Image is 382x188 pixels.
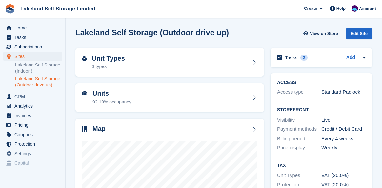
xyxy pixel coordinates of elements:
[321,135,366,142] div: Every 4 weeks
[359,6,376,12] span: Account
[3,111,62,120] a: menu
[277,144,321,152] div: Price display
[321,88,366,96] div: Standard Padlock
[5,4,15,14] img: stora-icon-8386f47178a22dfd0bd8f6a31ec36ba5ce8667c1dd55bd0f319d3a0aa187defe.svg
[3,121,62,130] a: menu
[14,92,54,101] span: CRM
[75,83,264,112] a: Units 92.19% occupancy
[14,130,54,139] span: Coupons
[75,48,264,77] a: Unit Types 3 types
[82,91,87,96] img: unit-icn-7be61d7bf1b0ce9d3e12c5938cc71ed9869f7b940bace4675aadf7bd6d80202e.svg
[14,111,54,120] span: Invoices
[14,23,54,32] span: Home
[14,121,54,130] span: Pricing
[92,99,131,105] div: 92.19% occupancy
[3,42,62,51] a: menu
[18,3,98,14] a: Lakeland Self Storage Limited
[3,159,62,168] a: menu
[15,76,62,88] a: Lakeland Self Storage (Outdoor drive up)
[14,102,54,111] span: Analytics
[321,125,366,133] div: Credit / Debit Card
[92,63,125,70] div: 3 types
[310,30,338,37] span: View on Store
[321,116,366,124] div: Live
[82,126,87,132] img: map-icn-33ee37083ee616e46c38cad1a60f524a97daa1e2b2c8c0bc3eb3415660979fc1.svg
[277,125,321,133] div: Payment methods
[302,28,341,39] a: View on Store
[14,149,54,158] span: Settings
[14,52,54,61] span: Sites
[336,5,346,12] span: Help
[3,140,62,149] a: menu
[277,88,321,96] div: Access type
[346,54,355,62] a: Add
[352,5,358,12] img: David Dickson
[304,5,317,12] span: Create
[14,159,54,168] span: Capital
[321,144,366,152] div: Weekly
[285,55,298,61] h2: Tasks
[92,90,131,97] h2: Units
[277,172,321,179] div: Unit Types
[15,62,62,74] a: Lakeland Self Storage (Indoor )
[277,116,321,124] div: Visibility
[3,149,62,158] a: menu
[3,23,62,32] a: menu
[346,28,372,39] div: Edit Site
[277,80,366,85] h2: ACCESS
[75,28,229,37] h2: Lakeland Self Storage (Outdoor drive up)
[92,55,125,62] h2: Unit Types
[277,107,366,113] h2: Storefront
[277,163,366,168] h2: Tax
[14,33,54,42] span: Tasks
[277,135,321,142] div: Billing period
[300,55,308,61] div: 2
[3,130,62,139] a: menu
[3,52,62,61] a: menu
[82,56,87,61] img: unit-type-icn-2b2737a686de81e16bb02015468b77c625bbabd49415b5ef34ead5e3b44a266d.svg
[3,33,62,42] a: menu
[3,92,62,101] a: menu
[92,125,106,133] h2: Map
[321,172,366,179] div: VAT (20.0%)
[3,102,62,111] a: menu
[14,140,54,149] span: Protection
[14,42,54,51] span: Subscriptions
[346,28,372,42] a: Edit Site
